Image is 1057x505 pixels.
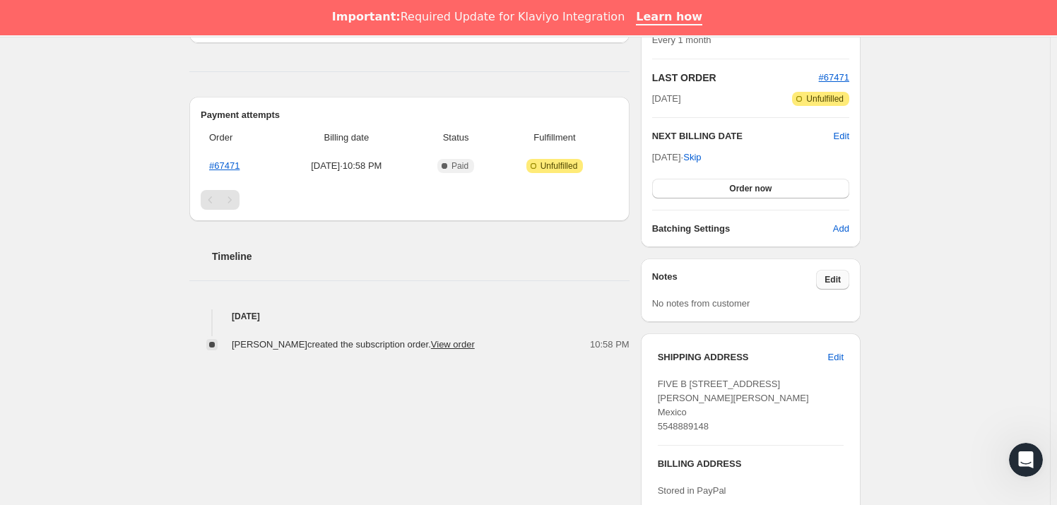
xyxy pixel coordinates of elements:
[658,457,844,471] h3: BILLING ADDRESS
[652,152,702,162] span: [DATE] ·
[1009,443,1043,477] iframe: Intercom live chat
[332,10,625,24] div: Required Update for Klaviyo Integration
[201,190,618,210] nav: Pagination
[825,274,841,285] span: Edit
[834,129,849,143] button: Edit
[729,183,772,194] span: Order now
[819,71,849,85] button: #67471
[431,339,475,350] a: View order
[636,10,702,25] a: Learn how
[420,131,491,145] span: Status
[828,350,844,364] span: Edit
[652,270,817,290] h3: Notes
[189,309,630,323] h4: [DATE]
[201,108,618,122] h2: Payment attempts
[590,338,630,352] span: 10:58 PM
[281,159,412,173] span: [DATE] · 10:58 PM
[652,222,833,236] h6: Batching Settings
[281,131,412,145] span: Billing date
[451,160,468,172] span: Paid
[652,298,750,309] span: No notes from customer
[820,346,852,369] button: Edit
[332,10,401,23] b: Important:
[652,71,819,85] h2: LAST ORDER
[232,339,475,350] span: [PERSON_NAME] created the subscription order.
[500,131,609,145] span: Fulfillment
[209,160,240,171] a: #67471
[658,350,828,364] h3: SHIPPING ADDRESS
[541,160,578,172] span: Unfulfilled
[201,122,277,153] th: Order
[652,35,711,45] span: Every 1 month
[806,93,844,105] span: Unfulfilled
[652,92,681,106] span: [DATE]
[825,218,858,240] button: Add
[658,485,726,496] span: Stored in PayPal
[816,270,849,290] button: Edit
[652,179,849,198] button: Order now
[819,72,849,83] a: #67471
[658,379,809,432] span: FIVE B [STREET_ADDRESS][PERSON_NAME][PERSON_NAME] Mexico 5548889148
[212,249,630,263] h2: Timeline
[675,146,709,169] button: Skip
[652,129,834,143] h2: NEXT BILLING DATE
[833,222,849,236] span: Add
[683,150,701,165] span: Skip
